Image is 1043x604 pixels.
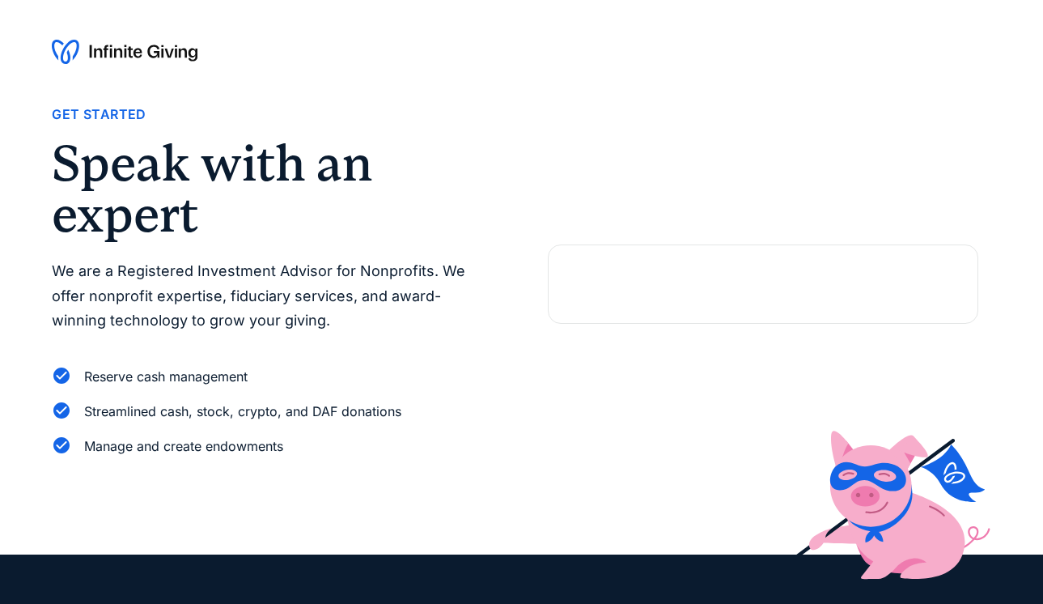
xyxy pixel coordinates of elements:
div: Get Started [52,104,146,125]
div: Reserve cash management [84,366,248,388]
div: Streamlined cash, stock, crypto, and DAF donations [84,401,401,423]
p: We are a Registered Investment Advisor for Nonprofits. We offer nonprofit expertise, fiduciary se... [52,259,482,334]
h2: Speak with an expert [52,138,482,240]
div: Manage and create endowments [84,436,283,457]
